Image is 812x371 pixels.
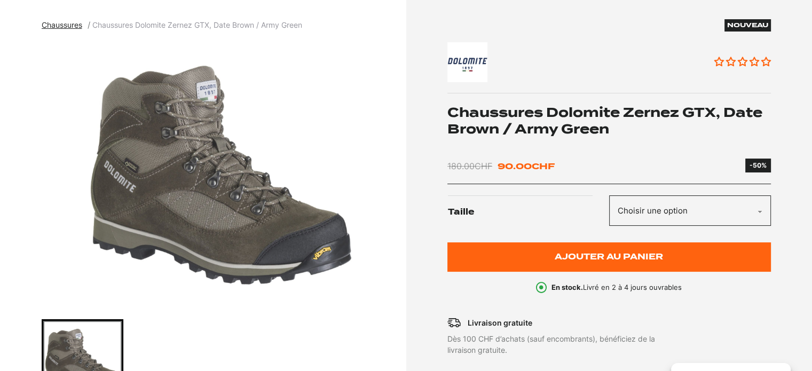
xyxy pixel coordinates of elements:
bdi: 90.00 [498,161,555,171]
div: 1 of 1 [42,42,401,309]
span: Chaussures Dolomite Zernez GTX, Date Brown / Army Green [92,20,302,29]
b: En stock. [551,283,583,291]
span: Nouveau [727,21,768,29]
nav: breadcrumbs [42,19,303,31]
span: Ajouter au panier [555,252,663,262]
a: Chaussures [42,20,88,29]
span: Chaussures [42,20,82,29]
h1: Chaussures Dolomite Zernez GTX, Date Brown / Army Green [447,104,771,137]
span: CHF [475,161,492,171]
bdi: 180.00 [447,161,492,171]
span: CHF [532,161,555,171]
p: Livré en 2 à 4 jours ouvrables [551,282,682,293]
button: Ajouter au panier [447,242,771,272]
p: Dès 100 CHF d’achats (sauf encombrants), bénéficiez de la livraison gratuite. [447,333,706,356]
p: Livraison gratuite [468,317,532,328]
label: Taille [448,195,609,229]
div: -50% [750,161,767,170]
